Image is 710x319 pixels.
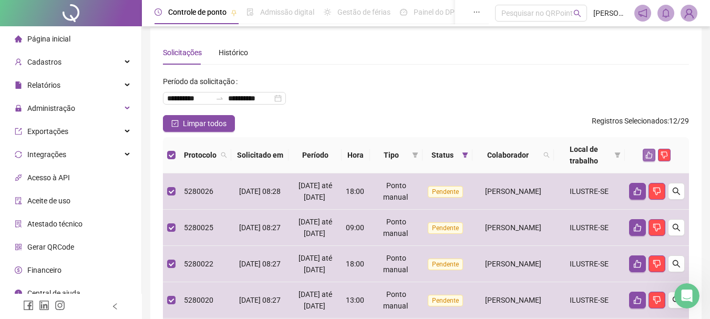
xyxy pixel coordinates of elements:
[55,300,65,311] span: instagram
[27,243,74,251] span: Gerar QRCode
[633,296,642,304] span: like
[337,8,390,16] span: Gestão de férias
[184,149,217,161] span: Protocolo
[427,149,458,161] span: Status
[346,187,364,195] span: 18:00
[645,151,653,159] span: like
[163,115,235,132] button: Limpar todos
[27,127,68,136] span: Exportações
[541,147,552,163] span: search
[299,218,332,238] span: [DATE] até [DATE]
[183,118,227,129] span: Limpar todos
[168,8,227,16] span: Controle de ponto
[383,218,408,238] span: Ponto manual
[681,5,697,21] img: 56067
[383,254,408,274] span: Ponto manual
[653,223,661,232] span: dislike
[661,8,671,18] span: bell
[15,151,22,158] span: sync
[592,115,689,132] span: : 12 / 29
[633,187,642,195] span: like
[215,94,224,102] span: swap-right
[184,223,213,232] span: 5280025
[111,303,119,310] span: left
[27,266,61,274] span: Financeiro
[15,128,22,135] span: export
[184,187,213,195] span: 5280026
[23,300,34,311] span: facebook
[473,8,480,16] span: ellipsis
[27,81,60,89] span: Relatórios
[412,152,418,158] span: filter
[383,290,408,310] span: Ponto manual
[299,181,332,201] span: [DATE] até [DATE]
[27,150,66,159] span: Integrações
[299,290,332,310] span: [DATE] até [DATE]
[27,104,75,112] span: Administração
[324,8,331,16] span: sun
[15,220,22,228] span: solution
[15,266,22,274] span: dollar
[221,152,227,158] span: search
[653,187,661,195] span: dislike
[289,137,342,173] th: Período
[39,300,49,311] span: linkedin
[27,173,70,182] span: Acesso à API
[163,47,202,58] div: Solicitações
[15,174,22,181] span: api
[674,283,699,308] iframe: Intercom live chat
[428,186,463,198] span: Pendente
[543,152,550,158] span: search
[554,210,625,246] td: ILUSTRE-SE
[27,58,61,66] span: Cadastros
[554,246,625,282] td: ILUSTRE-SE
[485,223,541,232] span: [PERSON_NAME]
[239,296,281,304] span: [DATE] 08:27
[428,295,463,306] span: Pendente
[184,260,213,268] span: 5280022
[27,35,70,43] span: Página inicial
[239,260,281,268] span: [DATE] 08:27
[661,151,668,159] span: dislike
[15,243,22,251] span: qrcode
[653,260,661,268] span: dislike
[428,259,463,270] span: Pendente
[346,260,364,268] span: 18:00
[573,9,581,17] span: search
[554,282,625,318] td: ILUSTRE-SE
[593,7,628,19] span: [PERSON_NAME]
[15,290,22,297] span: info-circle
[155,8,162,16] span: clock-circle
[163,73,242,90] label: Período da solicitação
[672,296,681,304] span: search
[346,296,364,304] span: 13:00
[485,187,541,195] span: [PERSON_NAME]
[231,9,237,16] span: pushpin
[184,296,213,304] span: 5280020
[374,149,408,161] span: Tipo
[15,105,22,112] span: lock
[299,254,332,274] span: [DATE] até [DATE]
[219,47,248,58] div: Histórico
[219,147,229,163] span: search
[215,94,224,102] span: to
[633,260,642,268] span: like
[428,222,463,234] span: Pendente
[246,8,254,16] span: file-done
[485,260,541,268] span: [PERSON_NAME]
[653,296,661,304] span: dislike
[592,117,667,125] span: Registros Selecionados
[342,137,370,173] th: Hora
[672,223,681,232] span: search
[239,187,281,195] span: [DATE] 08:28
[27,220,83,228] span: Atestado técnico
[462,152,468,158] span: filter
[15,197,22,204] span: audit
[612,141,623,169] span: filter
[633,223,642,232] span: like
[27,197,70,205] span: Aceite de uso
[231,137,289,173] th: Solicitado em
[558,143,610,167] span: Local de trabalho
[15,35,22,43] span: home
[614,152,621,158] span: filter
